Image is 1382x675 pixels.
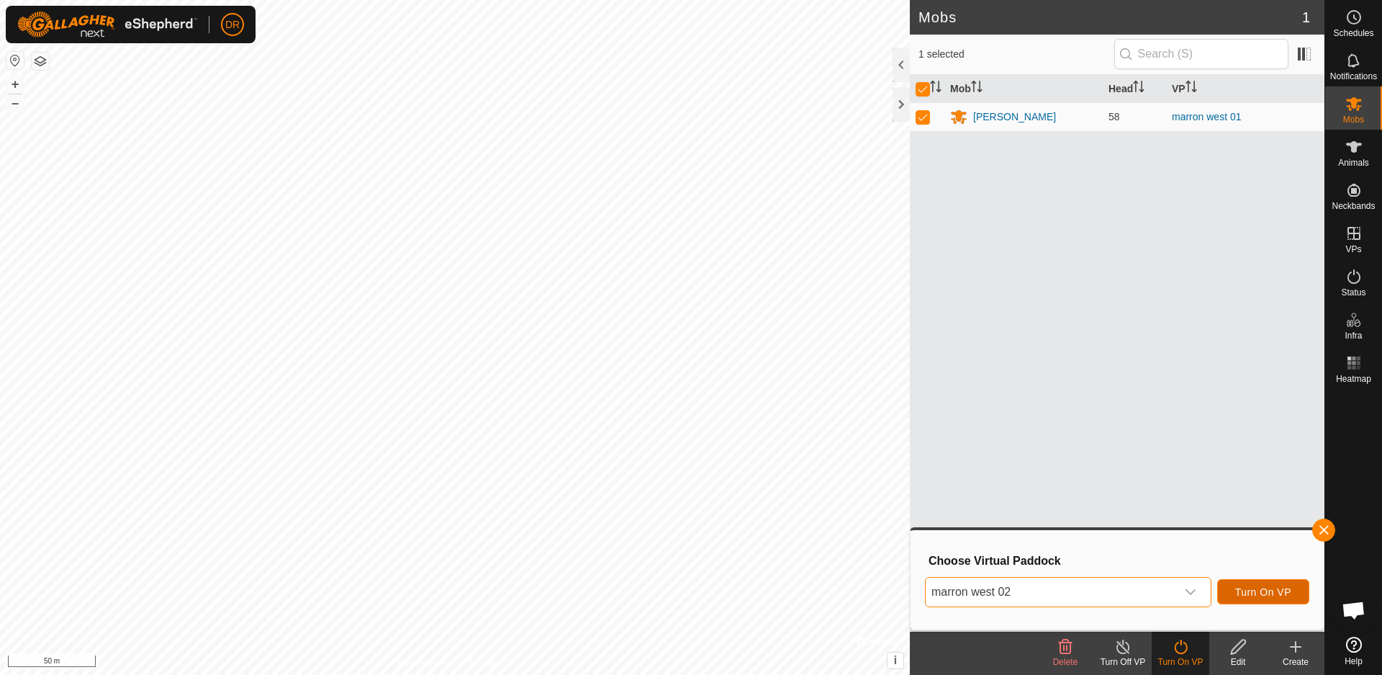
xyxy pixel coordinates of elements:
span: 58 [1108,111,1120,122]
div: Turn Off VP [1094,656,1152,669]
span: Delete [1053,657,1078,667]
span: i [894,654,897,666]
button: Turn On VP [1217,579,1309,604]
span: Help [1345,657,1363,666]
div: [PERSON_NAME] [973,109,1056,125]
span: 1 selected [918,47,1114,62]
button: Map Layers [32,53,49,70]
div: Edit [1209,656,1267,669]
h3: Choose Virtual Paddock [929,554,1309,568]
span: Heatmap [1336,375,1371,383]
span: Schedules [1333,29,1373,37]
span: Infra [1345,331,1362,340]
p-sorticon: Activate to sort [1185,83,1197,94]
p-sorticon: Activate to sort [1133,83,1144,94]
span: 1 [1302,6,1310,28]
button: i [888,653,903,669]
th: VP [1166,75,1324,103]
span: Notifications [1330,72,1377,81]
span: Animals [1338,158,1369,167]
div: Create [1267,656,1324,669]
p-sorticon: Activate to sort [930,83,941,94]
a: Contact Us [469,656,512,669]
p-sorticon: Activate to sort [971,83,983,94]
span: marron west 02 [926,578,1176,607]
div: dropdown trigger [1176,578,1205,607]
button: + [6,76,24,93]
span: Mobs [1343,115,1364,124]
img: Gallagher Logo [17,12,197,37]
th: Head [1103,75,1166,103]
span: VPs [1345,245,1361,254]
a: Help [1325,631,1382,671]
input: Search (S) [1114,39,1288,69]
button: – [6,94,24,112]
h2: Mobs [918,9,1302,26]
th: Mob [944,75,1103,103]
button: Reset Map [6,52,24,69]
span: Neckbands [1332,202,1375,210]
span: Turn On VP [1235,586,1291,598]
div: Open chat [1332,589,1376,632]
div: Turn On VP [1152,656,1209,669]
span: DR [225,17,240,32]
span: Status [1341,288,1365,297]
a: marron west 01 [1172,111,1241,122]
a: Privacy Policy [398,656,452,669]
